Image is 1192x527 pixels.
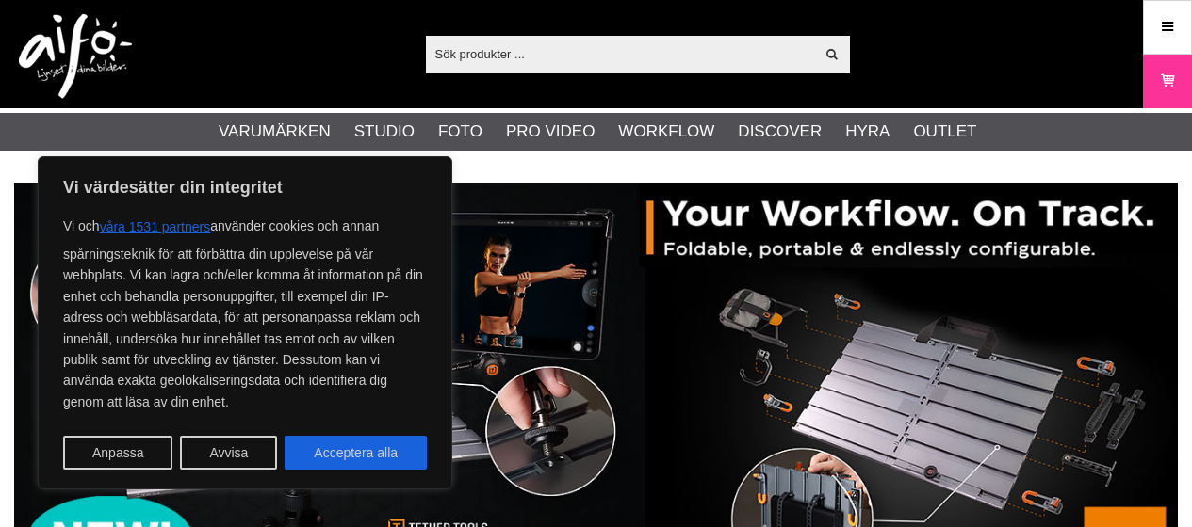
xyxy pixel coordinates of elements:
[38,156,452,489] div: Vi värdesätter din integritet
[354,120,415,144] a: Studio
[63,210,427,412] p: Vi och använder cookies och annan spårningsteknik för att förbättra din upplevelse på vår webbpla...
[63,436,172,470] button: Anpassa
[506,120,595,144] a: Pro Video
[63,176,427,199] p: Vi värdesätter din integritet
[19,14,132,99] img: logo.png
[438,120,482,144] a: Foto
[100,210,211,244] button: våra 1531 partners
[426,40,815,68] input: Sök produkter ...
[845,120,890,144] a: Hyra
[618,120,714,144] a: Workflow
[913,120,976,144] a: Outlet
[738,120,822,144] a: Discover
[219,120,331,144] a: Varumärken
[285,436,427,470] button: Acceptera alla
[180,436,277,470] button: Avvisa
